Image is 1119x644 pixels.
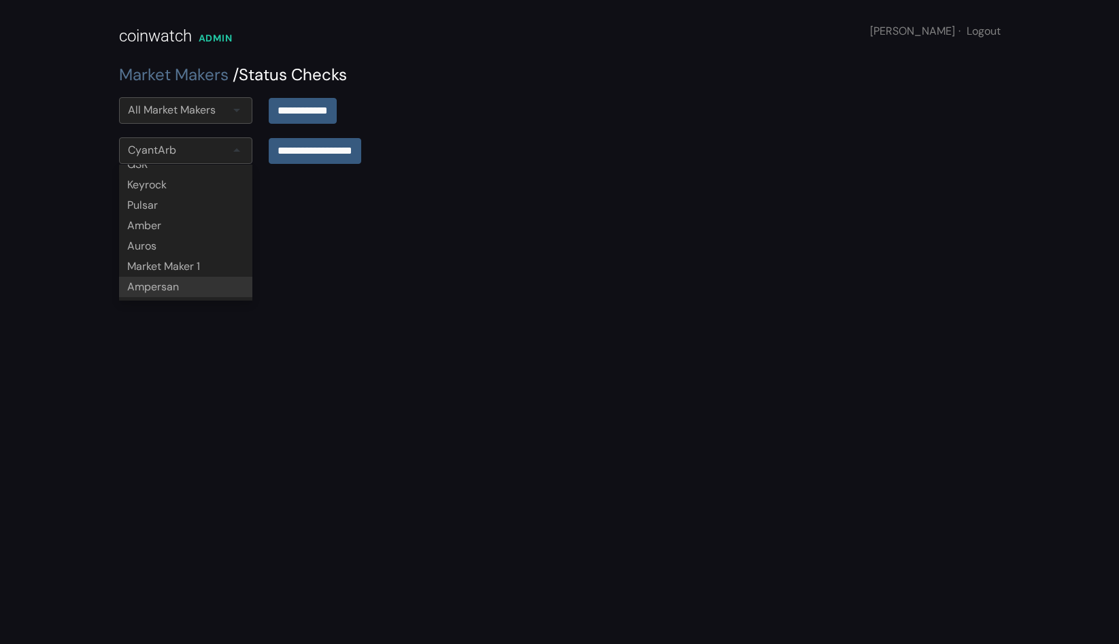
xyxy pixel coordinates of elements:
[119,216,252,236] div: Amber
[119,236,252,256] div: Auros
[199,31,233,46] div: ADMIN
[119,24,192,48] div: coinwatch
[119,63,1001,87] div: Status Checks
[119,195,252,216] div: Pulsar
[128,142,176,158] div: CyantArb
[870,23,1001,39] div: [PERSON_NAME]
[119,277,252,297] div: Ampersan
[958,24,961,38] span: ·
[119,154,252,175] div: GSR
[967,24,1001,38] a: Logout
[119,64,229,85] a: Market Makers
[128,102,216,118] div: All Market Makers
[119,175,252,195] div: Keyrock
[119,256,252,277] div: Market Maker 1
[233,64,239,85] span: /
